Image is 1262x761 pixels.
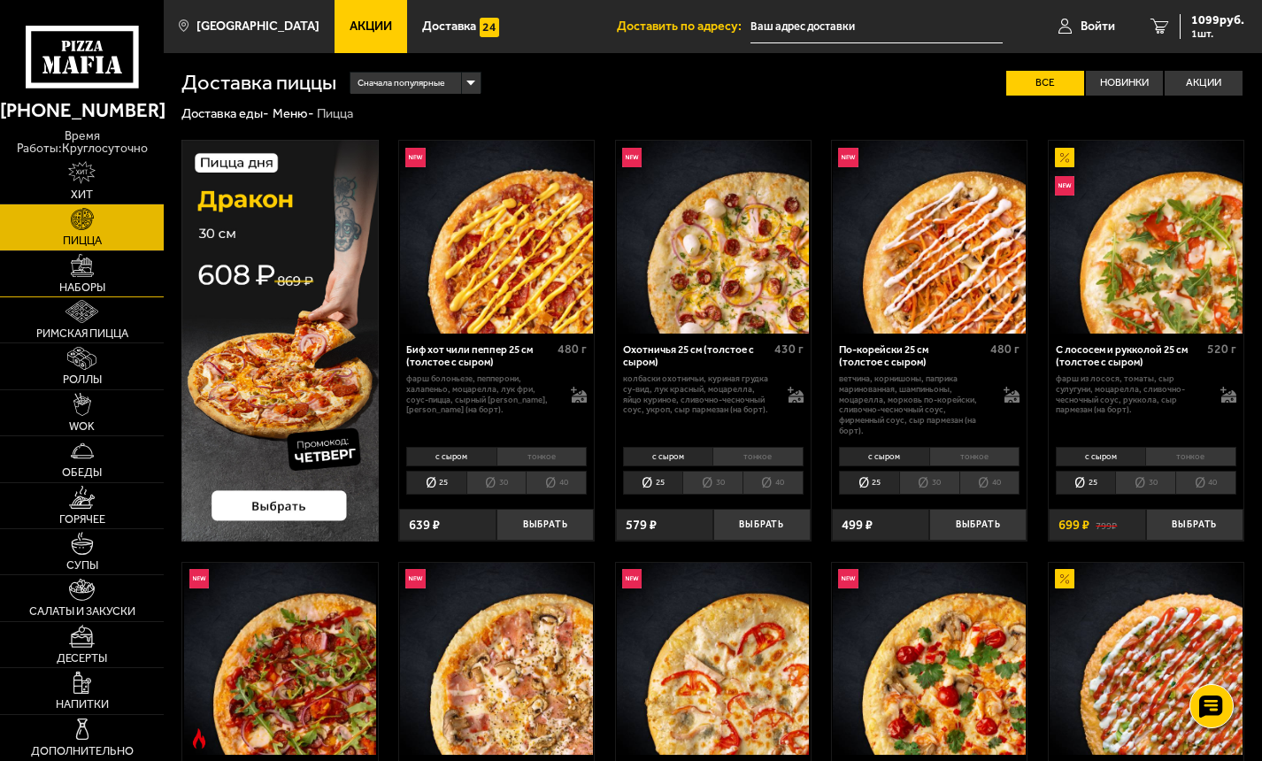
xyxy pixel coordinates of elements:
a: НовинкаОстрое блюдоГорыныч 25 см (толстое с сыром) [182,563,377,756]
img: Новинка [1055,176,1074,196]
li: тонкое [496,447,587,466]
img: Новинка [622,148,642,167]
span: Доставить по адресу: [617,20,750,33]
span: Хит [71,189,93,201]
a: НовинкаСырная с цыплёнком 25 см (толстое с сыром) [616,563,811,756]
span: WOK [69,421,95,433]
span: Наборы [59,282,105,294]
span: Напитки [56,699,109,711]
s: 799 ₽ [1096,519,1117,532]
span: Горячее [59,514,105,526]
img: Острое блюдо [189,728,209,748]
li: 25 [623,471,683,495]
span: 699 ₽ [1058,519,1089,532]
li: 40 [1175,471,1236,495]
div: Пицца [317,105,353,122]
span: 480 г [558,342,587,357]
span: Десерты [57,653,107,665]
span: Римская пицца [36,328,128,340]
img: Акционный [1055,569,1074,588]
img: Новинка [838,148,858,167]
li: 25 [406,471,466,495]
a: Меню- [273,105,314,121]
button: Выбрать [713,509,811,541]
span: Роллы [63,374,102,386]
span: 520 г [1207,342,1236,357]
li: 40 [959,471,1020,495]
li: с сыром [1056,447,1145,466]
p: фарш из лосося, томаты, сыр сулугуни, моцарелла, сливочно-чесночный соус, руккола, сыр пармезан (... [1056,373,1207,416]
a: НовинкаМясная с грибами 25 см (толстое с сыром) [399,563,594,756]
span: 480 г [990,342,1020,357]
img: Охотничья 25 см (толстое с сыром) [617,141,810,334]
img: Горыныч 25 см (толстое с сыром) [184,563,377,756]
img: Новинка [405,569,425,588]
span: Сначала популярные [358,71,445,96]
p: фарш болоньезе, пепперони, халапеньо, моцарелла, лук фри, соус-пицца, сырный [PERSON_NAME], [PERS... [406,373,558,416]
span: 1099 руб. [1191,14,1244,27]
img: Аль-Шам 25 см (толстое с сыром) [1050,563,1243,756]
img: Новинка [405,148,425,167]
img: 15daf4d41897b9f0e9f617042186c801.svg [480,18,499,37]
li: тонкое [1145,447,1235,466]
img: По-корейски 25 см (толстое с сыром) [833,141,1026,334]
span: 579 ₽ [626,519,657,532]
img: Новинка [189,569,209,588]
p: колбаски охотничьи, куриная грудка су-вид, лук красный, моцарелла, яйцо куриное, сливочно-чесночн... [623,373,774,416]
div: По-корейски 25 см (толстое с сыром) [839,343,986,369]
span: Акции [350,20,392,33]
h1: Доставка пиццы [181,73,336,94]
div: Охотничья 25 см (толстое с сыром) [623,343,770,369]
a: НовинкаПо-корейски 25 см (толстое с сыром) [832,141,1027,334]
span: Доставка [422,20,476,33]
li: 40 [743,471,804,495]
div: Биф хот чили пеппер 25 см (толстое с сыром) [406,343,553,369]
img: Сырная с цыплёнком 25 см (толстое с сыром) [617,563,810,756]
input: Ваш адрес доставки [750,11,1003,43]
li: 40 [526,471,587,495]
span: 639 ₽ [409,519,440,532]
img: Новинка [838,569,858,588]
span: 430 г [774,342,804,357]
button: Выбрать [1146,509,1243,541]
img: Акционный [1055,148,1074,167]
span: Дополнительно [31,746,134,757]
label: Новинки [1086,71,1164,96]
li: с сыром [406,447,496,466]
li: с сыром [623,447,712,466]
span: 499 ₽ [842,519,873,532]
li: 30 [466,471,527,495]
li: 25 [1056,471,1116,495]
span: Супы [66,560,98,572]
span: [GEOGRAPHIC_DATA] [196,20,319,33]
button: Выбрать [929,509,1027,541]
a: НовинкаОхотничья 25 см (толстое с сыром) [616,141,811,334]
li: 25 [839,471,899,495]
li: 30 [899,471,959,495]
li: 30 [1115,471,1175,495]
img: С лососем и рукколой 25 см (толстое с сыром) [1050,141,1243,334]
li: тонкое [712,447,803,466]
p: ветчина, корнишоны, паприка маринованная, шампиньоны, моцарелла, морковь по-корейски, сливочно-че... [839,373,990,436]
span: Обеды [62,467,102,479]
label: Все [1006,71,1084,96]
a: НовинкаТом ям с креветками 25 см (толстое с сыром) [832,563,1027,756]
div: С лососем и рукколой 25 см (толстое с сыром) [1056,343,1203,369]
span: Войти [1081,20,1115,33]
img: Новинка [622,569,642,588]
img: Биф хот чили пеппер 25 см (толстое с сыром) [400,141,593,334]
span: Пицца [63,235,102,247]
a: НовинкаБиф хот чили пеппер 25 см (толстое с сыром) [399,141,594,334]
li: 30 [682,471,743,495]
li: с сыром [839,447,928,466]
span: 1 шт. [1191,28,1244,39]
img: Мясная с грибами 25 см (толстое с сыром) [400,563,593,756]
img: Том ям с креветками 25 см (толстое с сыром) [833,563,1026,756]
li: тонкое [929,447,1020,466]
a: АкционныйАль-Шам 25 см (толстое с сыром) [1049,563,1243,756]
label: Акции [1165,71,1243,96]
a: АкционныйНовинкаС лососем и рукколой 25 см (толстое с сыром) [1049,141,1243,334]
span: Салаты и закуски [29,606,135,618]
a: Доставка еды- [181,105,269,121]
button: Выбрать [496,509,594,541]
